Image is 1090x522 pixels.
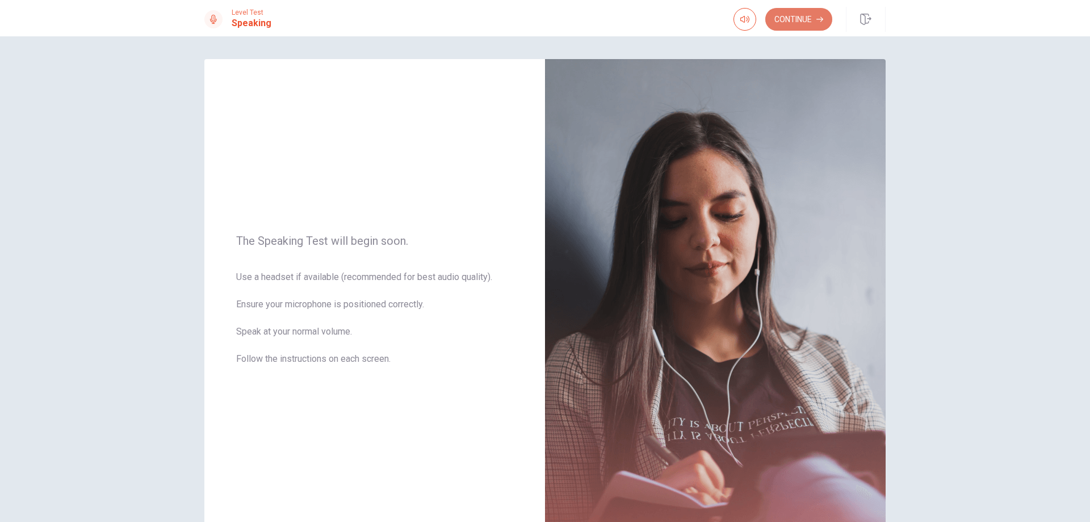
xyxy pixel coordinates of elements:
[236,234,513,248] span: The Speaking Test will begin soon.
[236,270,513,379] span: Use a headset if available (recommended for best audio quality). Ensure your microphone is positi...
[232,9,271,16] span: Level Test
[765,8,832,31] button: Continue
[232,16,271,30] h1: Speaking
